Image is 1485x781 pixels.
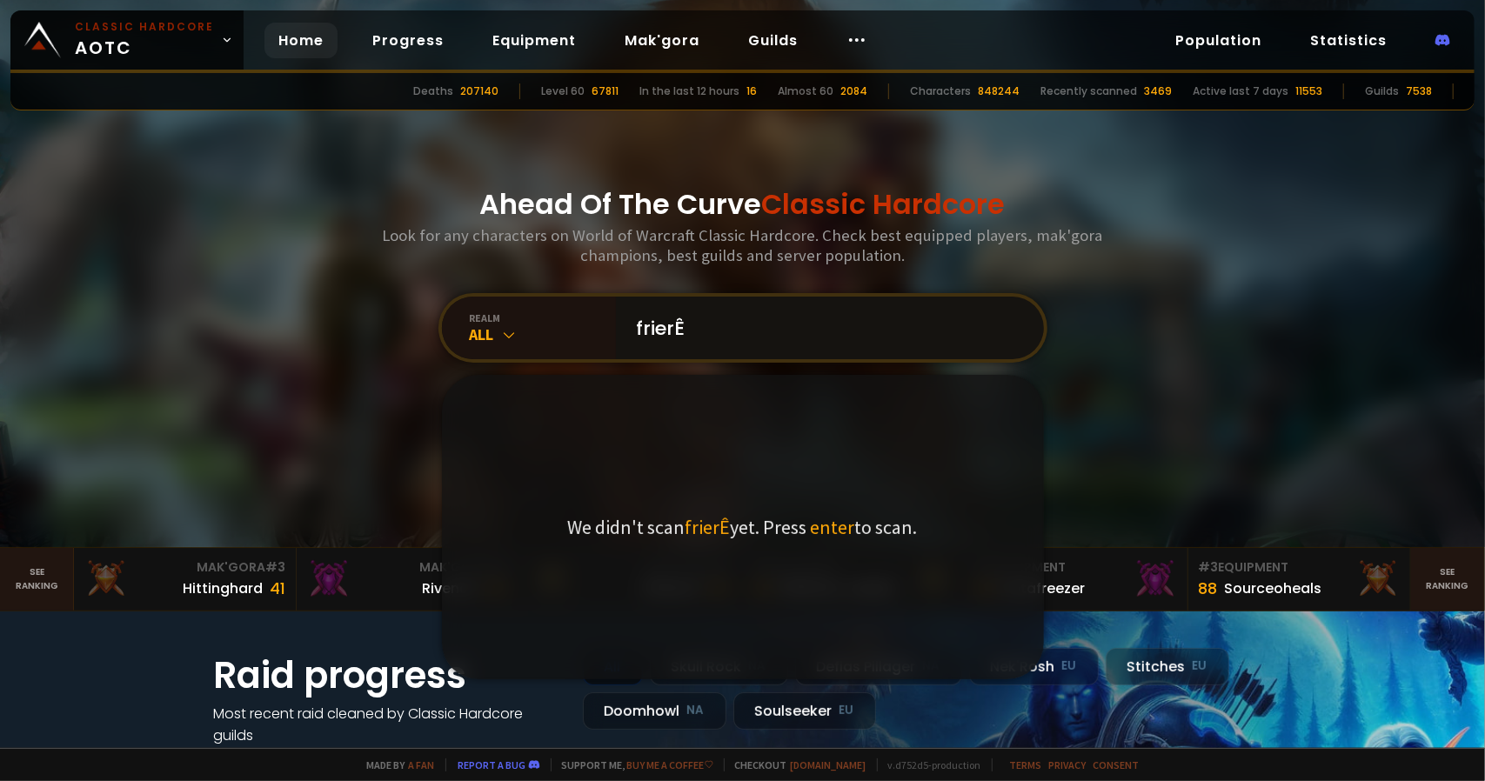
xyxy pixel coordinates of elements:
[470,311,616,324] div: realm
[639,83,739,99] div: In the last 12 hours
[214,648,562,703] h1: Raid progress
[480,184,1006,225] h1: Ahead Of The Curve
[877,758,981,771] span: v. d752d5 - production
[1094,758,1140,771] a: Consent
[458,758,526,771] a: Report a bug
[839,702,854,719] small: EU
[1188,548,1411,611] a: #3Equipment88Sourceoheals
[1193,658,1207,675] small: EU
[409,758,435,771] a: a fan
[687,702,705,719] small: NA
[1295,83,1322,99] div: 11553
[724,758,866,771] span: Checkout
[1406,83,1432,99] div: 7538
[358,23,458,58] a: Progress
[183,577,263,599] div: Hittinghard
[1193,83,1288,99] div: Active last 7 days
[75,19,214,61] span: AOTC
[413,83,453,99] div: Deaths
[686,515,731,539] span: frierÊ
[478,23,590,58] a: Equipment
[1002,577,1086,599] div: Notafreezer
[264,23,338,58] a: Home
[265,558,285,576] span: # 3
[611,23,713,58] a: Mak'gora
[541,83,585,99] div: Level 60
[1040,83,1137,99] div: Recently scanned
[733,692,876,730] div: Soulseeker
[1062,658,1077,675] small: EU
[460,83,498,99] div: 207140
[910,83,971,99] div: Characters
[214,747,327,767] a: See all progress
[307,558,508,577] div: Mak'Gora
[74,548,297,611] a: Mak'Gora#3Hittinghard41
[583,692,726,730] div: Doomhowl
[978,83,1020,99] div: 848244
[976,558,1177,577] div: Equipment
[1296,23,1401,58] a: Statistics
[1365,83,1399,99] div: Guilds
[214,703,562,746] h4: Most recent raid cleaned by Classic Hardcore guilds
[746,83,757,99] div: 16
[1106,648,1229,685] div: Stitches
[734,23,812,58] a: Guilds
[1199,558,1219,576] span: # 3
[1225,577,1322,599] div: Sourceoheals
[1199,558,1400,577] div: Equipment
[791,758,866,771] a: [DOMAIN_NAME]
[75,19,214,35] small: Classic Hardcore
[376,225,1110,265] h3: Look for any characters on World of Warcraft Classic Hardcore. Check best equipped players, mak'g...
[592,83,619,99] div: 67811
[297,548,519,611] a: Mak'Gora#2Rivench100
[778,83,833,99] div: Almost 60
[1049,758,1087,771] a: Privacy
[811,515,855,539] span: enter
[84,558,285,577] div: Mak'Gora
[1161,23,1275,58] a: Population
[626,297,1023,359] input: Search a character...
[551,758,713,771] span: Support me,
[1199,577,1218,600] div: 88
[10,10,244,70] a: Classic HardcoreAOTC
[422,577,477,599] div: Rivench
[627,758,713,771] a: Buy me a coffee
[470,324,616,344] div: All
[1144,83,1172,99] div: 3469
[270,577,285,600] div: 41
[357,758,435,771] span: Made by
[762,184,1006,224] span: Classic Hardcore
[1010,758,1042,771] a: Terms
[1411,548,1485,611] a: Seeranking
[966,548,1188,611] a: #2Equipment88Notafreezer
[840,83,867,99] div: 2084
[568,515,918,539] p: We didn't scan yet. Press to scan.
